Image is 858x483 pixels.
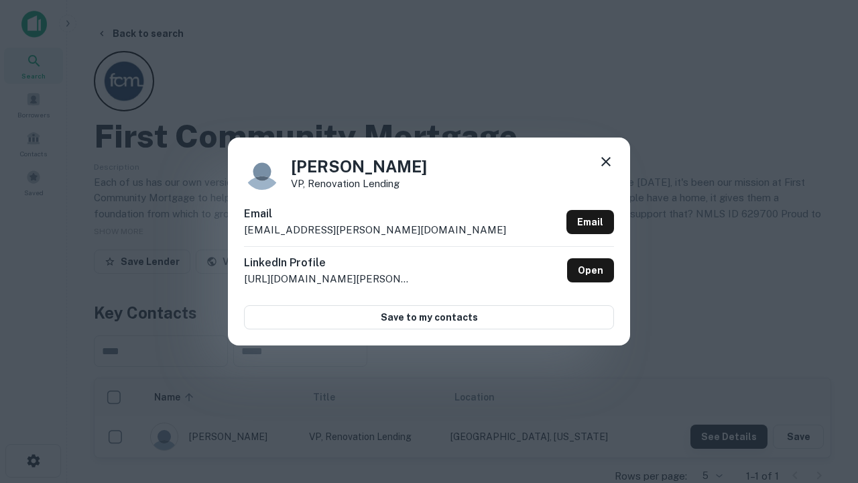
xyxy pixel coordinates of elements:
h6: Email [244,206,506,222]
img: 9c8pery4andzj6ohjkjp54ma2 [244,154,280,190]
h6: LinkedIn Profile [244,255,412,271]
a: Email [566,210,614,234]
a: Open [567,258,614,282]
iframe: Chat Widget [791,333,858,397]
p: [URL][DOMAIN_NAME][PERSON_NAME] [244,271,412,287]
h4: [PERSON_NAME] [291,154,427,178]
p: VP, Renovation Lending [291,178,427,189]
button: Save to my contacts [244,305,614,329]
p: [EMAIL_ADDRESS][PERSON_NAME][DOMAIN_NAME] [244,222,506,238]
